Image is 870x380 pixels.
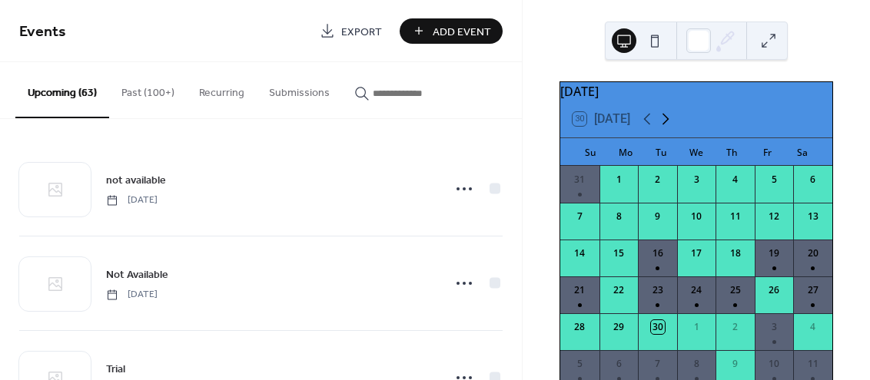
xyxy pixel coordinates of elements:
[729,283,742,297] div: 25
[806,320,820,334] div: 4
[612,320,626,334] div: 29
[767,320,781,334] div: 3
[689,283,703,297] div: 24
[106,288,158,302] span: [DATE]
[767,246,781,260] div: 19
[308,18,393,44] a: Export
[573,320,586,334] div: 28
[729,357,742,371] div: 9
[806,210,820,223] div: 13
[106,193,158,207] span: [DATE]
[612,357,626,371] div: 6
[400,18,503,44] button: Add Event
[767,357,781,371] div: 10
[729,210,742,223] div: 11
[573,246,586,260] div: 14
[612,246,626,260] div: 15
[806,357,820,371] div: 11
[651,283,665,297] div: 23
[341,24,382,40] span: Export
[689,246,703,260] div: 17
[106,362,125,378] span: Trial
[729,320,742,334] div: 2
[714,138,749,166] div: Th
[573,210,586,223] div: 7
[109,62,187,117] button: Past (100+)
[679,138,714,166] div: We
[106,173,166,189] span: not available
[689,357,703,371] div: 8
[749,138,785,166] div: Fr
[643,138,679,166] div: Tu
[729,173,742,187] div: 4
[19,17,66,47] span: Events
[651,320,665,334] div: 30
[187,62,257,117] button: Recurring
[573,283,586,297] div: 21
[689,173,703,187] div: 3
[806,246,820,260] div: 20
[612,173,626,187] div: 1
[767,283,781,297] div: 26
[257,62,342,117] button: Submissions
[651,173,665,187] div: 2
[785,138,820,166] div: Sa
[573,138,608,166] div: Su
[767,210,781,223] div: 12
[106,267,168,283] span: Not Available
[651,210,665,223] div: 9
[106,266,168,283] a: Not Available
[106,360,125,378] a: Trial
[767,173,781,187] div: 5
[689,210,703,223] div: 10
[106,171,166,189] a: not available
[651,357,665,371] div: 7
[806,283,820,297] div: 27
[651,246,665,260] div: 16
[560,82,832,101] div: [DATE]
[612,210,626,223] div: 8
[573,173,586,187] div: 31
[15,62,109,118] button: Upcoming (63)
[612,283,626,297] div: 22
[433,24,491,40] span: Add Event
[806,173,820,187] div: 6
[729,246,742,260] div: 18
[689,320,703,334] div: 1
[573,357,586,371] div: 5
[608,138,643,166] div: Mo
